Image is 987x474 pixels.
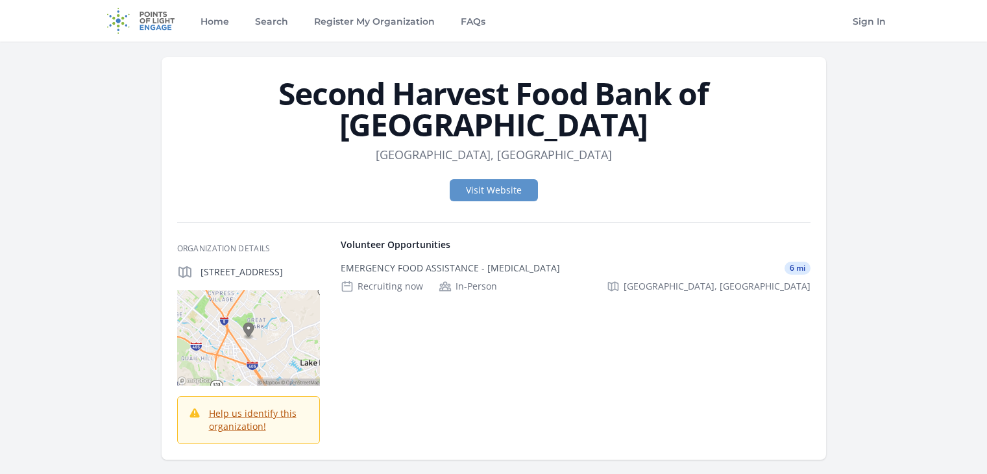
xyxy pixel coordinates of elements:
[177,290,320,386] img: Map
[439,280,497,293] div: In-Person
[785,262,810,275] span: 6 mi
[341,262,560,275] div: EMERGENCY FOOD ASSISTANCE - [MEDICAL_DATA]
[450,179,538,201] a: Visit Website
[341,280,423,293] div: Recruiting now
[341,238,810,251] h4: Volunteer Opportunities
[201,266,320,279] p: [STREET_ADDRESS]
[376,145,612,164] dd: [GEOGRAPHIC_DATA], [GEOGRAPHIC_DATA]
[335,251,816,303] a: EMERGENCY FOOD ASSISTANCE - [MEDICAL_DATA] 6 mi Recruiting now In-Person [GEOGRAPHIC_DATA], [GEOG...
[177,243,320,254] h3: Organization Details
[177,78,810,140] h1: Second Harvest Food Bank of [GEOGRAPHIC_DATA]
[209,407,297,432] a: Help us identify this organization!
[624,280,810,293] span: [GEOGRAPHIC_DATA], [GEOGRAPHIC_DATA]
